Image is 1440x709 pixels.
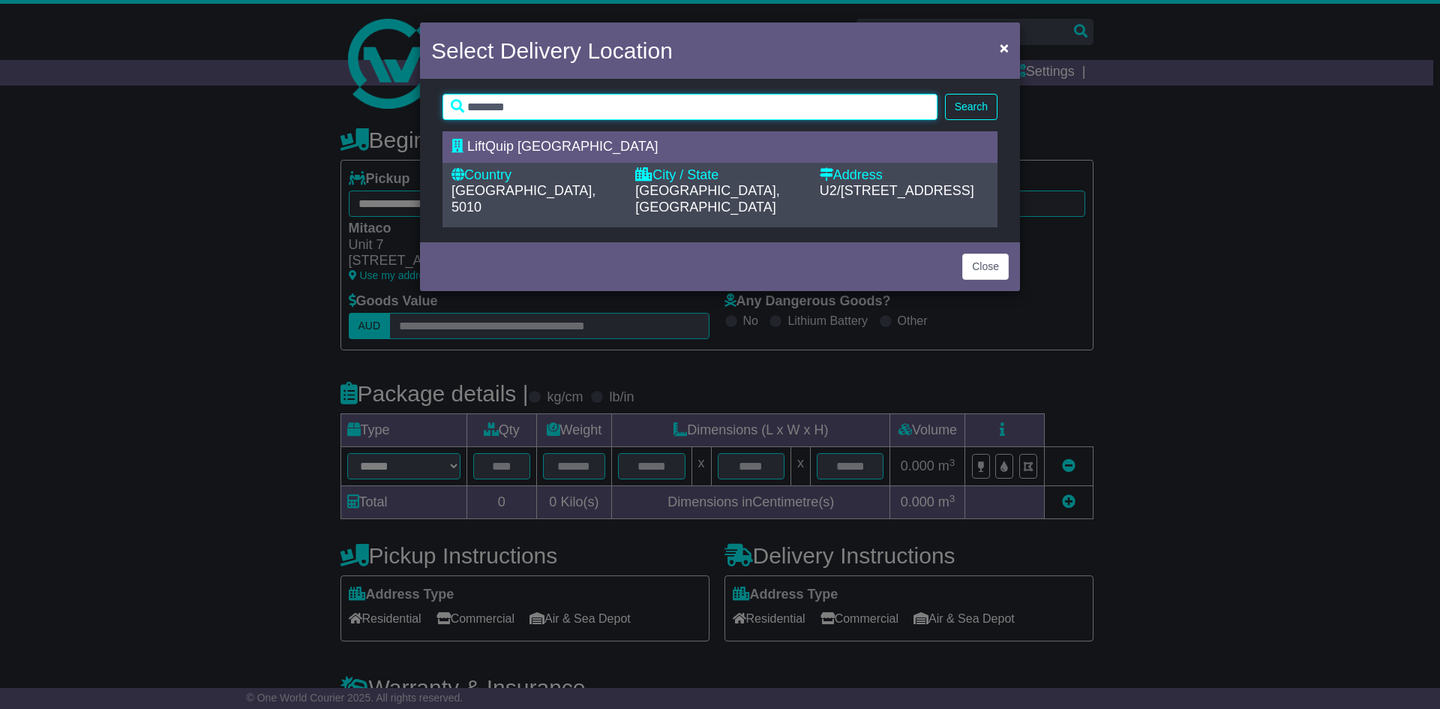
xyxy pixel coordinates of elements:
[945,94,997,120] button: Search
[635,183,779,215] span: [GEOGRAPHIC_DATA], [GEOGRAPHIC_DATA]
[820,183,974,198] span: U2/[STREET_ADDRESS]
[820,167,988,184] div: Address
[635,167,804,184] div: City / State
[451,183,595,215] span: [GEOGRAPHIC_DATA], 5010
[467,139,658,154] span: LiftQuip [GEOGRAPHIC_DATA]
[992,32,1016,63] button: Close
[962,254,1009,280] button: Close
[451,167,620,184] div: Country
[1000,39,1009,56] span: ×
[431,34,673,68] h4: Select Delivery Location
